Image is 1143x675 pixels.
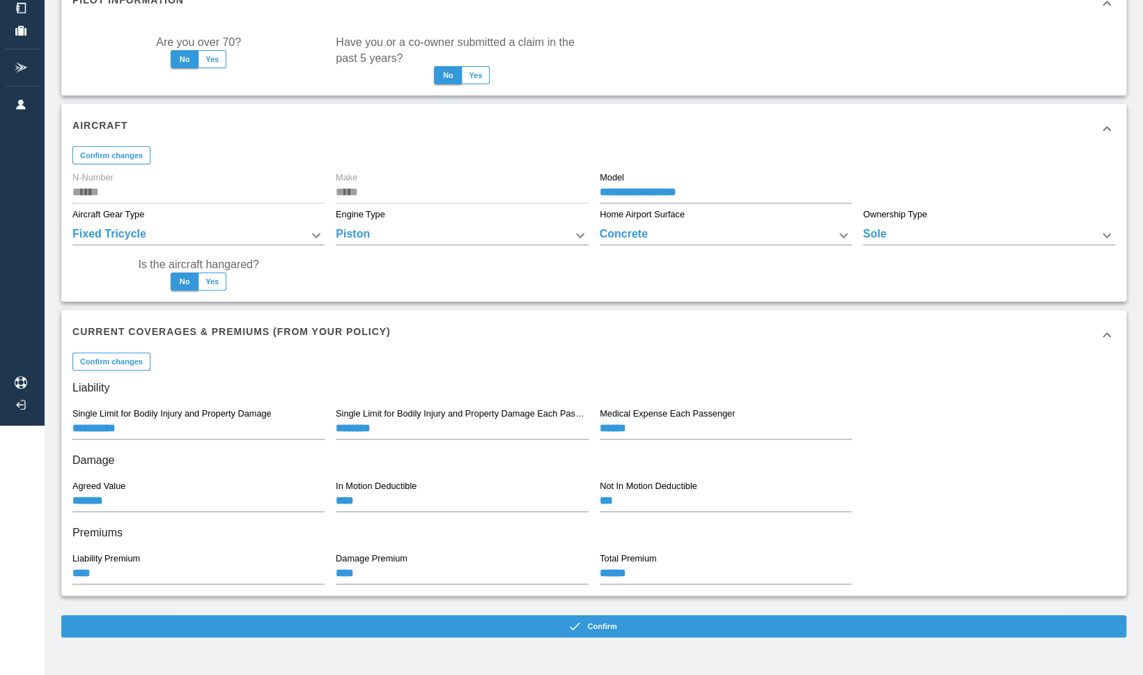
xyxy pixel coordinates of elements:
[336,408,587,420] label: Single Limit for Bodily Injury and Property Damage Each Passenger
[600,408,735,420] label: Medical Expense Each Passenger
[72,118,128,133] h6: Aircraft
[171,272,199,290] button: No
[72,378,1115,398] h6: Liability
[600,208,685,221] label: Home Airport Surface
[171,50,199,68] button: No
[156,34,241,50] label: Are you over 70?
[600,226,852,245] div: Concrete
[336,552,407,565] label: Damage Premium
[61,104,1126,154] div: Aircraft
[434,66,462,84] button: No
[72,208,144,221] label: Aircraft Gear Type
[336,171,357,184] label: Make
[72,352,150,371] button: Confirm changes
[72,552,140,565] label: Liability Premium
[198,272,226,290] button: Yes
[72,226,325,245] div: Fixed Tricycle
[72,408,272,420] label: Single Limit for Bodily Injury and Property Damage
[72,324,391,339] h6: Current Coverages & Premiums (from your policy)
[138,256,258,272] label: Is the aircraft hangared?
[336,480,417,492] label: In Motion Deductible
[72,451,1115,470] h6: Damage
[72,146,150,164] button: Confirm changes
[72,523,1115,543] h6: Premiums
[198,50,226,68] button: Yes
[600,480,697,492] label: Not In Motion Deductible
[336,208,385,221] label: Engine Type
[61,310,1126,360] div: Current Coverages & Premiums (from your policy)
[863,208,927,221] label: Ownership Type
[461,66,490,84] button: Yes
[336,34,588,66] label: Have you or a co-owner submitted a claim in the past 5 years?
[336,226,588,245] div: Piston
[72,480,125,492] label: Agreed Value
[61,615,1126,637] button: Confirm
[72,171,114,184] label: N-Number
[600,552,656,565] label: Total Premium
[600,171,624,184] label: Model
[863,226,1115,245] div: Sole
